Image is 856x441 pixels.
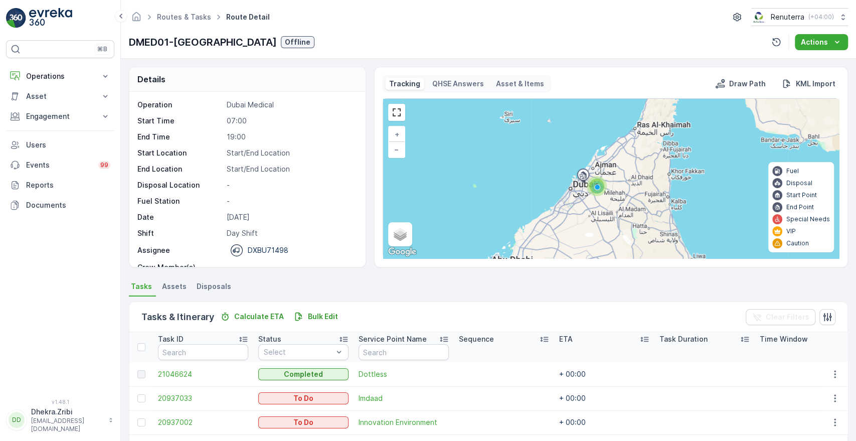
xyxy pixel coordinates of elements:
input: Search [359,344,449,360]
p: Asset [26,91,94,101]
p: Date [137,212,223,222]
div: Toggle Row Selected [137,394,145,402]
p: Time Window [760,334,808,344]
p: Bulk Edit [308,312,338,322]
p: To Do [293,393,313,403]
p: Operations [26,71,94,81]
span: Route Detail [224,12,272,22]
p: DMED01-[GEOGRAPHIC_DATA] [129,35,277,50]
img: Google [386,245,419,258]
button: DDDhekra.Zribi[EMAIL_ADDRESS][DOMAIN_NAME] [6,407,114,433]
div: 3 [587,176,607,196]
button: Asset [6,86,114,106]
button: Bulk Edit [290,311,342,323]
p: Task Duration [659,334,708,344]
span: Tasks [131,281,152,291]
p: Calculate ETA [234,312,284,322]
p: ⌘B [97,45,107,53]
p: VIP [786,227,796,235]
p: Tracking [389,79,420,89]
a: Zoom In [389,127,404,142]
button: Clear Filters [746,309,815,325]
p: Status [258,334,281,344]
p: End Point [786,203,814,211]
a: Reports [6,175,114,195]
button: Renuterra(+04:00) [751,8,848,26]
td: + 00:00 [554,362,654,386]
p: Dubai Medical [227,100,355,110]
button: Completed [258,368,349,380]
p: Start/End Location [227,164,355,174]
p: Dhekra.Zribi [31,407,103,417]
button: Draw Path [711,78,770,90]
span: − [394,145,399,154]
div: Toggle Row Selected [137,370,145,378]
p: Assignee [137,245,170,255]
p: Service Point Name [359,334,427,344]
input: Search [158,344,248,360]
p: Start Time [137,116,223,126]
a: 20937002 [158,417,248,427]
a: Layers [389,223,411,245]
p: Draw Path [729,79,766,89]
p: Shift [137,228,223,238]
p: ETA [559,334,573,344]
button: To Do [258,392,349,404]
p: Day Shift [227,228,355,238]
img: Screenshot_2024-07-26_at_13.33.01.png [751,12,767,23]
span: v 1.48.1 [6,399,114,405]
p: Start/End Location [227,148,355,158]
div: DD [9,412,25,428]
p: Clear Filters [766,312,809,322]
img: logo_light-DOdMpM7g.png [29,8,72,28]
button: To Do [258,416,349,428]
p: Asset & Items [496,79,544,89]
p: Special Needs [786,215,830,223]
div: Toggle Row Selected [137,418,145,426]
p: - [227,196,355,206]
button: Operations [6,66,114,86]
button: Calculate ETA [216,311,288,323]
img: logo [6,8,26,28]
p: DXBU71498 [248,245,288,255]
td: + 00:00 [554,386,654,410]
p: QHSE Answers [432,79,484,89]
p: - [227,180,355,190]
span: Assets [162,281,187,291]
p: ( +04:00 ) [808,13,834,21]
p: Operation [137,100,223,110]
a: 20937033 [158,393,248,403]
span: Imdaad [359,393,449,403]
a: Routes & Tasks [157,13,211,21]
p: KML Import [796,79,835,89]
a: Users [6,135,114,155]
p: Documents [26,200,110,210]
a: Homepage [131,15,142,24]
p: Details [137,73,165,85]
p: Start Location [137,148,223,158]
p: Task ID [158,334,184,344]
button: KML Import [778,78,839,90]
p: Reports [26,180,110,190]
p: Renuterra [771,12,804,22]
td: + 00:00 [554,410,654,434]
span: 3 [595,182,599,190]
p: Tasks & Itinerary [141,310,214,324]
p: Fuel [786,167,799,175]
a: Dottless [359,369,449,379]
p: End Location [137,164,223,174]
p: Events [26,160,92,170]
a: Documents [6,195,114,215]
p: [DATE] [227,212,355,222]
p: Sequence [459,334,494,344]
div: 0 [383,99,839,258]
a: 21046624 [158,369,248,379]
p: - [227,262,355,272]
p: Completed [284,369,323,379]
a: Innovation Environment [359,417,449,427]
p: Select [264,347,333,357]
